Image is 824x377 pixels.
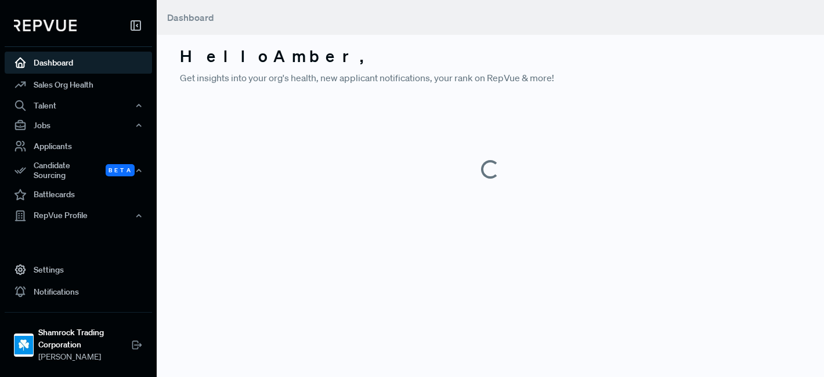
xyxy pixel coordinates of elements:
[180,71,801,85] p: Get insights into your org's health, new applicant notifications, your rank on RepVue & more!
[5,206,152,226] button: RepVue Profile
[5,52,152,74] a: Dashboard
[5,312,152,368] a: Shamrock Trading CorporationShamrock Trading Corporation[PERSON_NAME]
[5,157,152,184] div: Candidate Sourcing
[5,157,152,184] button: Candidate Sourcing Beta
[5,135,152,157] a: Applicants
[15,336,33,354] img: Shamrock Trading Corporation
[5,259,152,281] a: Settings
[5,184,152,206] a: Battlecards
[14,20,77,31] img: RepVue
[5,96,152,115] button: Talent
[38,327,131,351] strong: Shamrock Trading Corporation
[167,12,214,23] span: Dashboard
[5,281,152,303] a: Notifications
[38,351,131,363] span: [PERSON_NAME]
[180,46,801,66] h3: Hello Amber ,
[5,115,152,135] button: Jobs
[106,164,135,176] span: Beta
[5,74,152,96] a: Sales Org Health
